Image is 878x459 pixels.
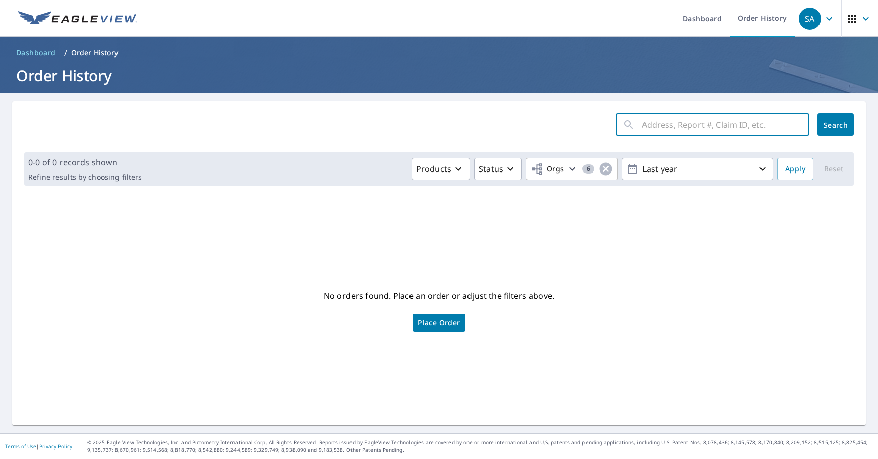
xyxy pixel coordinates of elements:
p: Status [479,163,503,175]
p: Refine results by choosing filters [28,173,142,182]
div: SA [799,8,821,30]
span: Search [826,120,846,130]
li: / [64,47,67,59]
h1: Order History [12,65,866,86]
p: Last year [638,160,756,178]
p: 0-0 of 0 records shown [28,156,142,168]
button: Orgs6 [526,158,618,180]
button: Last year [622,158,773,180]
span: Apply [785,163,805,176]
p: Products [416,163,451,175]
nav: breadcrumb [12,45,866,61]
span: Place Order [418,320,460,325]
span: 6 [582,165,594,173]
p: No orders found. Place an order or adjust the filters above. [324,288,554,304]
button: Products [412,158,470,180]
input: Address, Report #, Claim ID, etc. [642,110,809,139]
a: Terms of Use [5,443,36,450]
span: Orgs [531,163,564,176]
img: EV Logo [18,11,137,26]
p: Order History [71,48,119,58]
a: Place Order [413,314,465,332]
p: | [5,443,72,449]
p: © 2025 Eagle View Technologies, Inc. and Pictometry International Corp. All Rights Reserved. Repo... [87,439,873,454]
span: Dashboard [16,48,56,58]
button: Search [817,113,854,136]
button: Apply [777,158,813,180]
a: Dashboard [12,45,60,61]
button: Status [474,158,522,180]
a: Privacy Policy [39,443,72,450]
